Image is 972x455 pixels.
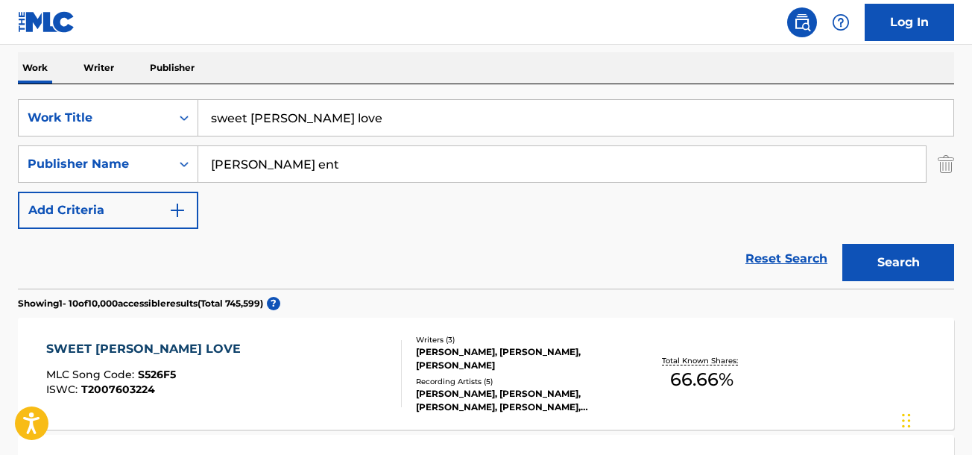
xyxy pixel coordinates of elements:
[416,334,624,345] div: Writers ( 3 )
[793,13,811,31] img: search
[46,368,138,381] span: MLC Song Code :
[145,52,199,84] p: Publisher
[416,345,624,372] div: [PERSON_NAME], [PERSON_NAME], [PERSON_NAME]
[28,155,162,173] div: Publisher Name
[416,387,624,414] div: [PERSON_NAME], [PERSON_NAME], [PERSON_NAME], [PERSON_NAME], [PERSON_NAME]
[79,52,119,84] p: Writer
[267,297,280,310] span: ?
[138,368,176,381] span: S526F5
[902,398,911,443] div: Drag
[28,109,162,127] div: Work Title
[18,52,52,84] p: Work
[662,355,742,366] p: Total Known Shares:
[46,383,81,396] span: ISWC :
[670,366,733,393] span: 66.66 %
[832,13,850,31] img: help
[738,242,835,275] a: Reset Search
[81,383,155,396] span: T2007603224
[18,318,954,430] a: SWEET [PERSON_NAME] LOVEMLC Song Code:S526F5ISWC:T2007603224Writers (3)[PERSON_NAME], [PERSON_NAM...
[18,297,263,310] p: Showing 1 - 10 of 10,000 accessible results (Total 745,599 )
[18,192,198,229] button: Add Criteria
[865,4,954,41] a: Log In
[416,376,624,387] div: Recording Artists ( 5 )
[787,7,817,37] a: Public Search
[938,145,954,183] img: Delete Criterion
[826,7,856,37] div: Help
[168,201,186,219] img: 9d2ae6d4665cec9f34b9.svg
[18,11,75,33] img: MLC Logo
[897,383,972,455] iframe: Chat Widget
[46,340,248,358] div: SWEET [PERSON_NAME] LOVE
[18,99,954,289] form: Search Form
[842,244,954,281] button: Search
